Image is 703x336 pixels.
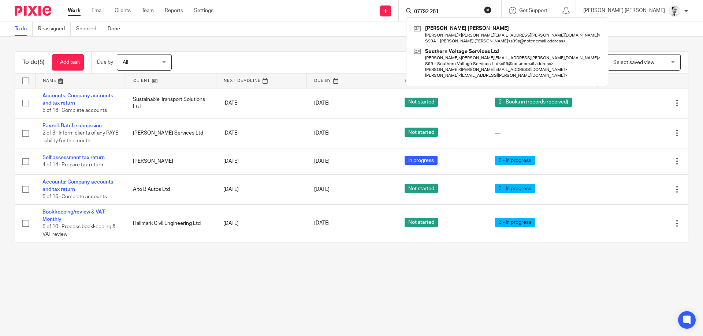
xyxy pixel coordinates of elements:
[314,131,330,136] span: [DATE]
[42,163,103,168] span: 4 of 14 · Prepare tax return
[108,22,126,36] a: Done
[42,131,118,143] span: 2 of 3 · Inform clients of any PAYE liability for the month
[42,93,113,106] a: Accounts: Company accounts and tax return
[15,6,51,16] img: Pixie
[126,118,216,148] td: [PERSON_NAME] Services Ltd
[495,129,590,137] div: ---
[495,156,535,165] span: 3 - In progress
[216,148,306,174] td: [DATE]
[519,8,547,13] span: Get Support
[123,60,128,65] span: All
[97,58,113,66] p: Due by
[42,108,107,113] span: 5 of 16 · Complete accounts
[405,156,438,165] span: In progress
[314,221,330,226] span: [DATE]
[314,187,330,192] span: [DATE]
[314,101,330,106] span: [DATE]
[38,59,45,65] span: (5)
[42,209,105,222] a: Bookkeeping/review & VAT: Monthly
[495,218,535,227] span: 3 - In progress
[405,98,438,107] span: Not started
[484,6,491,14] button: Clear
[405,184,438,193] span: Not started
[76,22,102,36] a: Snoozed
[15,22,33,36] a: To do
[42,224,116,237] span: 5 of 10 · Process bookkeeping & VAT review
[52,54,84,71] a: + Add task
[405,128,438,137] span: Not started
[216,118,306,148] td: [DATE]
[126,174,216,204] td: A to B Autos Ltd
[669,5,680,17] img: Mass_2025.jpg
[42,155,105,160] a: Self assessment tax return
[38,22,71,36] a: Reassigned
[126,204,216,242] td: Hallmark Civil Engineering Ltd
[495,98,572,107] span: 2 - Books in (records received)
[314,159,330,164] span: [DATE]
[115,7,131,14] a: Clients
[613,60,654,65] span: Select saved view
[42,123,102,128] a: Payroll: Batch submission
[42,194,107,199] span: 5 of 16 · Complete accounts
[194,7,213,14] a: Settings
[92,7,104,14] a: Email
[22,58,45,66] h1: To do
[142,7,154,14] a: Team
[413,9,479,15] input: Search
[42,180,113,192] a: Accounts: Company accounts and tax return
[165,7,183,14] a: Reports
[126,148,216,174] td: [PERSON_NAME]
[216,204,306,242] td: [DATE]
[495,184,535,193] span: 3 - In progress
[216,174,306,204] td: [DATE]
[583,7,665,14] p: [PERSON_NAME] [PERSON_NAME]
[216,88,306,118] td: [DATE]
[126,88,216,118] td: Sustainable Transport Solutions Ltd
[68,7,81,14] a: Work
[405,218,438,227] span: Not started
